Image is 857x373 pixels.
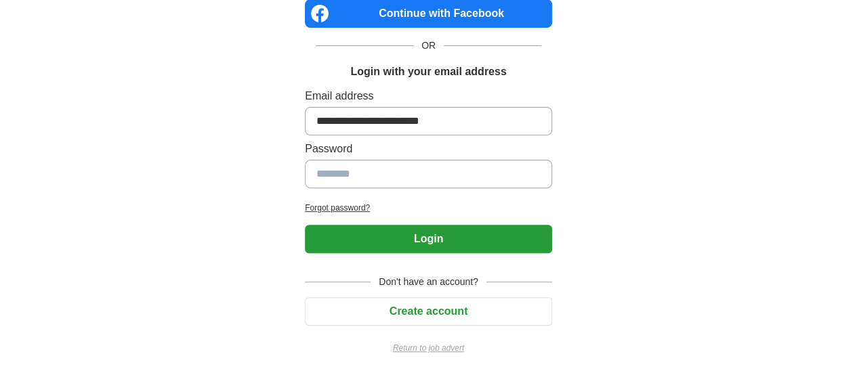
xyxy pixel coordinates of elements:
span: Don't have an account? [371,275,486,289]
label: Email address [305,88,552,104]
a: Forgot password? [305,202,552,214]
span: OR [413,39,444,53]
a: Create account [305,305,552,317]
h1: Login with your email address [350,64,506,80]
label: Password [305,141,552,157]
button: Login [305,225,552,253]
button: Create account [305,297,552,326]
a: Return to job advert [305,342,552,354]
